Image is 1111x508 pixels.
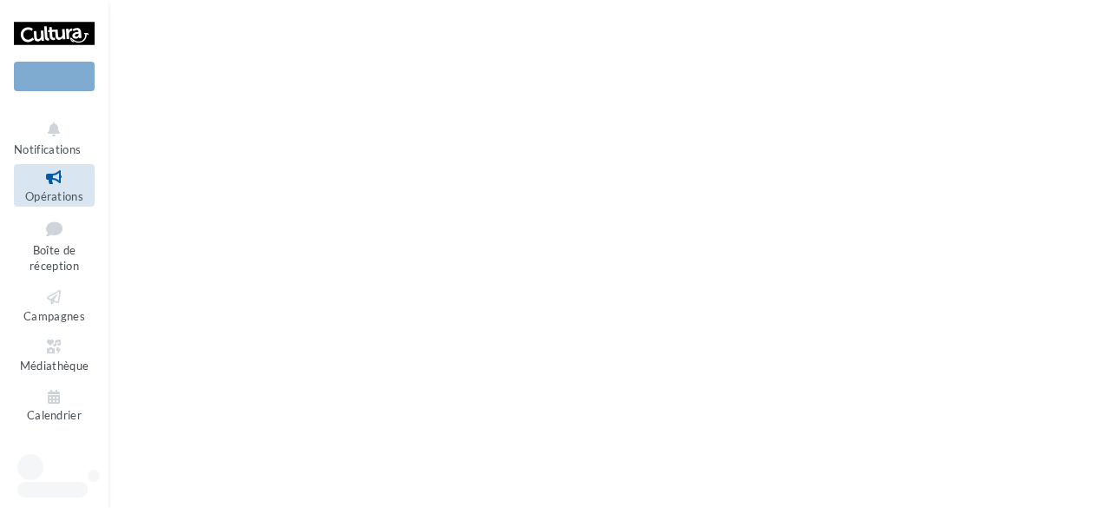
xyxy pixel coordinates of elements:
span: Calendrier [27,409,82,423]
span: Campagnes [23,309,85,323]
a: Opérations [14,164,95,207]
span: Opérations [25,189,83,203]
div: Nouvelle campagne [14,62,95,91]
a: Médiathèque [14,333,95,376]
a: Campagnes [14,284,95,327]
a: Calendrier [14,384,95,426]
span: Notifications [14,142,81,156]
a: Boîte de réception [14,214,95,277]
span: Boîte de réception [30,243,79,274]
span: Médiathèque [20,359,89,373]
